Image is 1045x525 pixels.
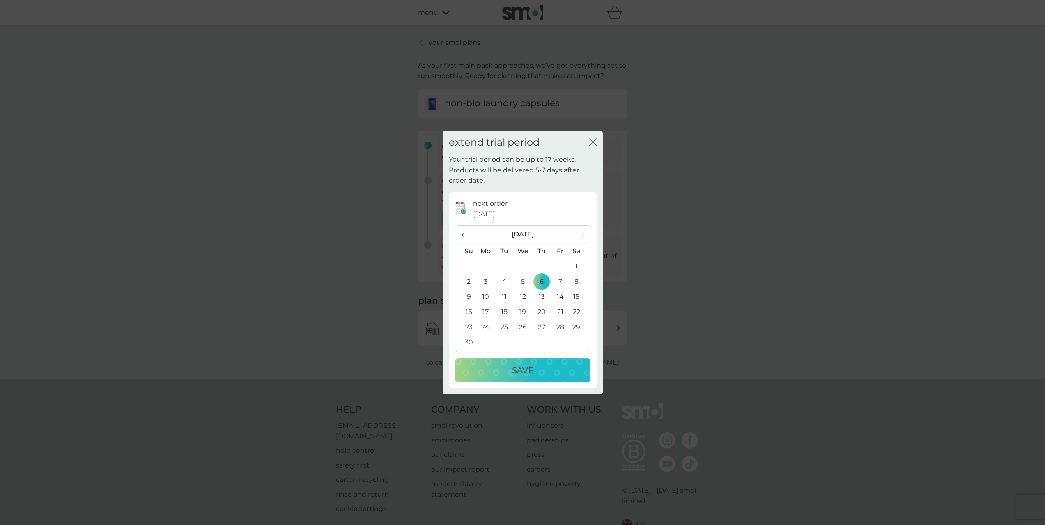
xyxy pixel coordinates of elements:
td: 7 [551,274,570,289]
td: 30 [455,335,476,350]
td: 11 [495,289,513,304]
td: 14 [551,289,570,304]
button: Save [455,358,590,382]
button: close [589,138,597,147]
h2: extend trial period [449,137,540,149]
td: 12 [513,289,532,304]
td: 29 [569,319,590,335]
td: 6 [532,274,551,289]
span: ‹ [462,226,470,243]
td: 10 [476,289,495,304]
td: 28 [551,319,570,335]
td: 13 [532,289,551,304]
td: 18 [495,304,513,319]
td: 20 [532,304,551,319]
th: Sa [569,243,590,259]
p: next order [473,198,508,209]
td: 4 [495,274,513,289]
th: [DATE] [476,226,570,243]
td: 25 [495,319,513,335]
td: 21 [551,304,570,319]
td: 16 [455,304,476,319]
th: Th [532,243,551,259]
th: Mo [476,243,495,259]
td: 9 [455,289,476,304]
td: 24 [476,319,495,335]
td: 23 [455,319,476,335]
td: 1 [569,259,590,274]
td: 5 [513,274,532,289]
p: Save [512,364,533,377]
td: 8 [569,274,590,289]
th: Fr [551,243,570,259]
p: Your trial period can be up to 17 weeks. Products will be delivered 5-7 days after order date. [449,154,597,186]
span: › [575,226,583,243]
td: 15 [569,289,590,304]
th: Tu [495,243,513,259]
td: 22 [569,304,590,319]
th: Su [455,243,476,259]
td: 3 [476,274,495,289]
td: 26 [513,319,532,335]
span: [DATE] [473,209,495,220]
td: 2 [455,274,476,289]
td: 17 [476,304,495,319]
td: 19 [513,304,532,319]
td: 27 [532,319,551,335]
th: We [513,243,532,259]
